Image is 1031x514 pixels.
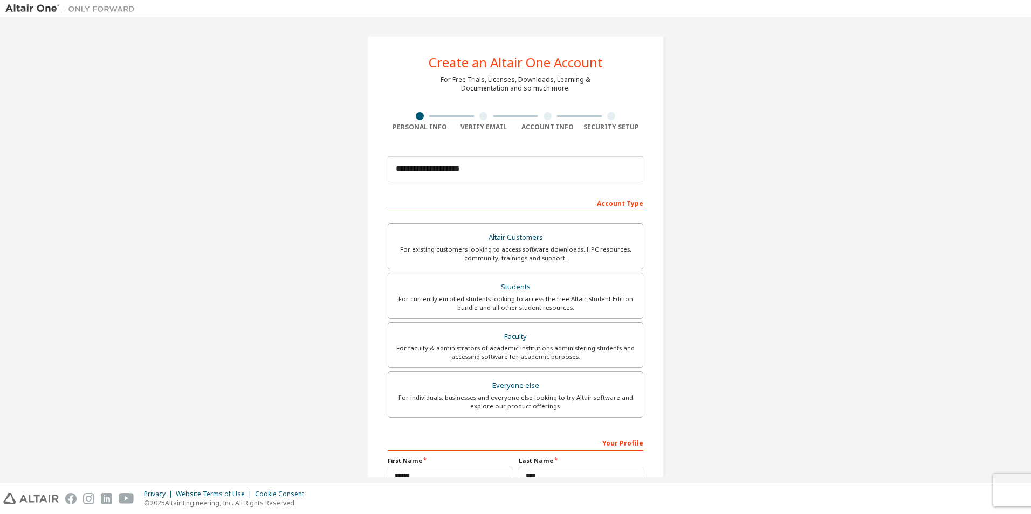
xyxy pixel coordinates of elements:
div: Faculty [395,329,636,344]
img: facebook.svg [65,493,77,504]
img: instagram.svg [83,493,94,504]
div: Altair Customers [395,230,636,245]
label: First Name [388,456,512,465]
div: Website Terms of Use [176,490,255,498]
label: Last Name [519,456,643,465]
div: For currently enrolled students looking to access the free Altair Student Edition bundle and all ... [395,295,636,312]
div: Personal Info [388,123,452,131]
div: Security Setup [580,123,644,131]
div: For Free Trials, Licenses, Downloads, Learning & Documentation and so much more. [441,75,590,93]
div: For faculty & administrators of academic institutions administering students and accessing softwa... [395,344,636,361]
div: Privacy [144,490,176,498]
img: linkedin.svg [101,493,112,504]
div: Verify Email [452,123,516,131]
div: Account Type [388,194,643,211]
div: Create an Altair One Account [429,56,603,69]
img: altair_logo.svg [3,493,59,504]
div: Cookie Consent [255,490,311,498]
div: For individuals, businesses and everyone else looking to try Altair software and explore our prod... [395,393,636,411]
img: youtube.svg [119,493,134,504]
div: Students [395,280,636,295]
div: Account Info [515,123,580,131]
div: For existing customers looking to access software downloads, HPC resources, community, trainings ... [395,245,636,262]
div: Your Profile [388,434,643,451]
p: © 2025 Altair Engineering, Inc. All Rights Reserved. [144,498,311,508]
div: Everyone else [395,378,636,393]
img: Altair One [5,3,140,14]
